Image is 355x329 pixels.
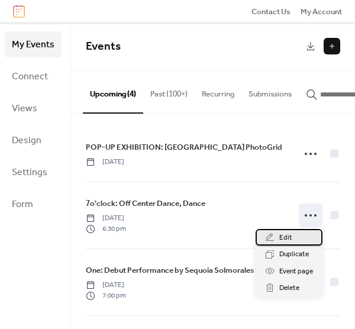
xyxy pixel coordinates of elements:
a: Settings [5,159,62,185]
a: One: Debut Performance by Sequoia Solmorales [86,264,254,277]
button: Recurring [195,70,241,112]
span: My Account [301,6,342,18]
span: Contact Us [251,6,291,18]
a: Contact Us [251,5,291,17]
button: Upcoming (4) [83,70,143,113]
a: Views [5,95,62,121]
a: My Account [301,5,342,17]
img: logo [13,5,25,18]
a: POP-UP EXHIBITION: [GEOGRAPHIC_DATA] PhotoGrid [86,141,282,154]
span: 6:30 pm [86,224,126,234]
span: [DATE] [86,157,124,167]
span: Views [12,99,37,118]
span: Delete [279,282,299,294]
span: Settings [12,163,47,182]
a: 7o'clock: Off Center Dance, Dance [86,197,205,210]
a: Design [5,127,62,153]
span: Design [12,131,41,150]
span: One: Debut Performance by Sequoia Solmorales [86,265,254,276]
span: POP-UP EXHIBITION: [GEOGRAPHIC_DATA] PhotoGrid [86,141,282,153]
a: Connect [5,63,62,89]
a: Form [5,191,62,217]
span: Events [86,36,121,57]
span: Connect [12,67,48,86]
button: Submissions [241,70,299,112]
span: Duplicate [279,249,309,260]
span: Edit [279,232,292,244]
span: Event page [279,266,313,278]
button: Past (100+) [143,70,195,112]
span: [DATE] [86,280,126,291]
span: Form [12,195,33,214]
span: [DATE] [86,213,126,224]
span: 7:00 pm [86,291,126,301]
a: My Events [5,31,62,57]
span: 7o'clock: Off Center Dance, Dance [86,198,205,209]
span: My Events [12,36,54,54]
